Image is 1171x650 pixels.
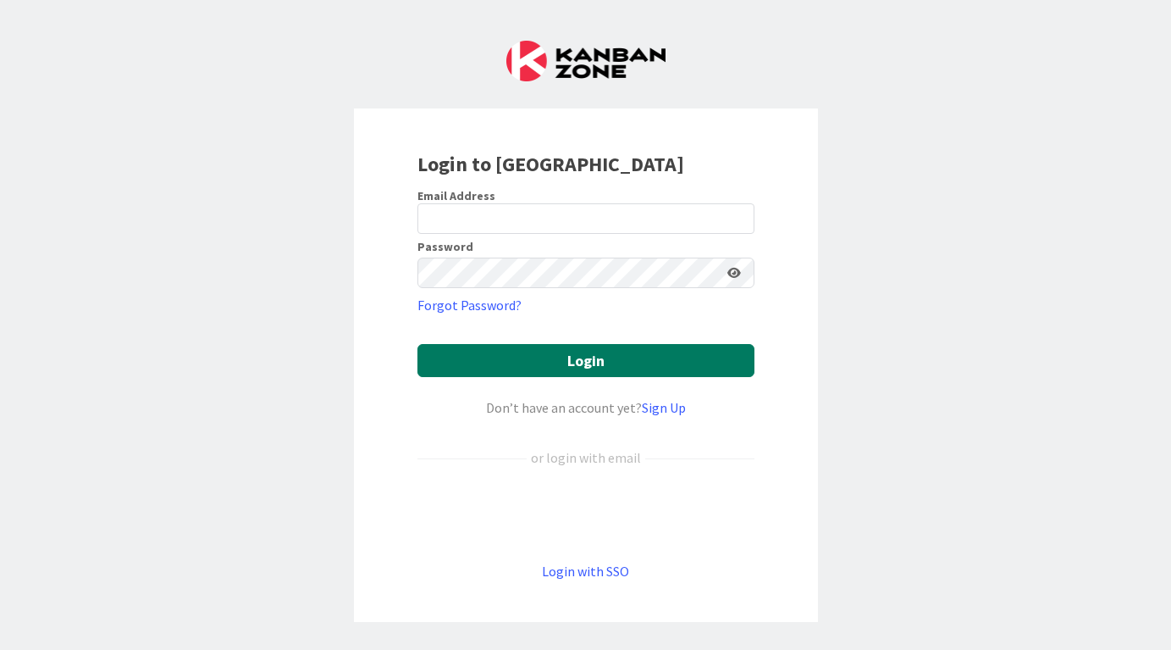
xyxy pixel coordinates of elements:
[417,188,495,203] label: Email Address
[417,397,754,418] div: Don’t have an account yet?
[417,295,522,315] a: Forgot Password?
[642,399,686,416] a: Sign Up
[542,563,629,580] a: Login with SSO
[417,151,684,177] b: Login to [GEOGRAPHIC_DATA]
[417,241,473,253] label: Password
[417,344,754,377] button: Login
[506,41,666,81] img: Kanban Zone
[527,447,645,468] div: or login with email
[409,496,763,533] iframe: Bouton "Se connecter avec Google"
